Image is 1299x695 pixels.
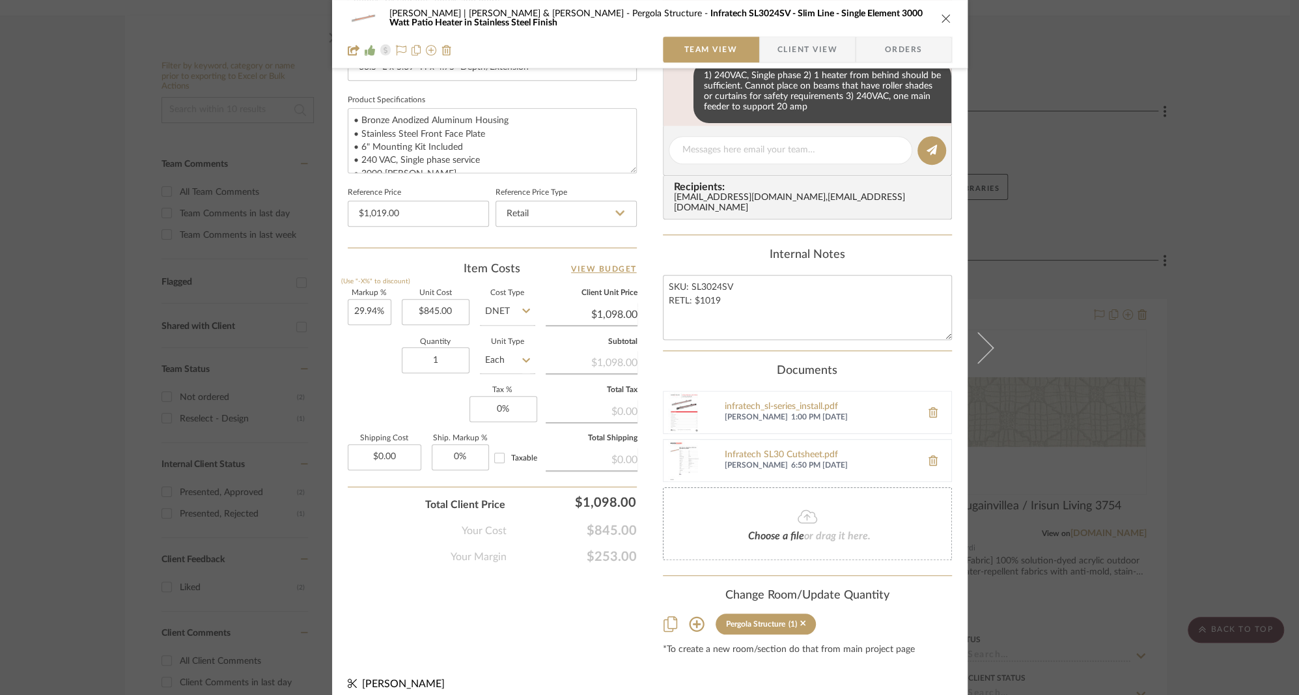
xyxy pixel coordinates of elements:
[663,645,952,655] div: *To create a new room/section do that from main project page
[511,454,537,462] span: Taxable
[725,461,788,471] span: [PERSON_NAME]
[748,531,804,541] span: Choose a file
[348,261,637,277] div: Item Costs
[480,339,535,345] label: Unit Type
[480,290,535,296] label: Cost Type
[663,440,705,481] img: Infratech SL30 Cutsheet.pdf
[507,549,637,565] span: $253.00
[632,9,710,18] span: Pergola Structure
[725,402,915,412] a: infratech_sl-series_install.pdf
[725,450,915,461] a: Infratech SL30 Cutsheet.pdf
[791,412,915,423] span: 1:00 PM [DATE]
[940,12,952,24] button: close
[348,435,421,442] label: Shipping Cost
[663,364,952,378] div: Documents
[451,549,507,565] span: Your Margin
[348,290,391,296] label: Markup %
[441,45,452,55] img: Remove from project
[571,261,637,277] a: View Budget
[507,523,637,539] span: $845.00
[804,531,871,541] span: or drag it here.
[402,290,469,296] label: Unit Cost
[389,9,632,18] span: [PERSON_NAME] | [PERSON_NAME] & [PERSON_NAME]
[663,391,705,433] img: infratech_sl-series_install.pdf
[546,399,637,422] div: $0.00
[546,447,637,470] div: $0.00
[348,190,401,196] label: Reference Price
[348,97,425,104] label: Product Specifications
[425,497,505,513] span: Total Client Price
[674,193,946,214] div: [EMAIL_ADDRESS][DOMAIN_NAME] , [EMAIL_ADDRESS][DOMAIN_NAME]
[462,523,507,539] span: Your Cost
[789,619,797,629] div: (1)
[546,290,637,296] label: Client Unit Price
[402,339,469,345] label: Quantity
[496,190,567,196] label: Reference Price Type
[512,489,642,515] div: $1,098.00
[469,387,535,393] label: Tax %
[362,679,445,689] span: [PERSON_NAME]
[389,9,923,27] span: Infratech SL3024SV - Slim Line - Single Element 3000 Watt Patio Heater in Stainless Steel Finish
[871,36,937,63] span: Orders
[674,181,946,193] span: Recipients:
[684,36,738,63] span: Team View
[348,5,379,31] img: 9432868c-6d97-4739-b8ea-dffb130d52c1_48x40.jpg
[663,248,952,262] div: Internal Notes
[726,619,785,629] div: Pergola Structure
[546,350,637,373] div: $1,098.00
[725,412,788,423] span: [PERSON_NAME]
[663,589,952,603] div: Change Room/Update Quantity
[546,387,637,393] label: Total Tax
[693,61,951,123] div: 1) 240VAC, Single phase 2) 1 heater from behind should be sufficient. Cannot place on beams that ...
[546,339,637,345] label: Subtotal
[432,435,489,442] label: Ship. Markup %
[546,435,637,442] label: Total Shipping
[777,36,837,63] span: Client View
[791,461,915,471] span: 6:50 PM [DATE]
